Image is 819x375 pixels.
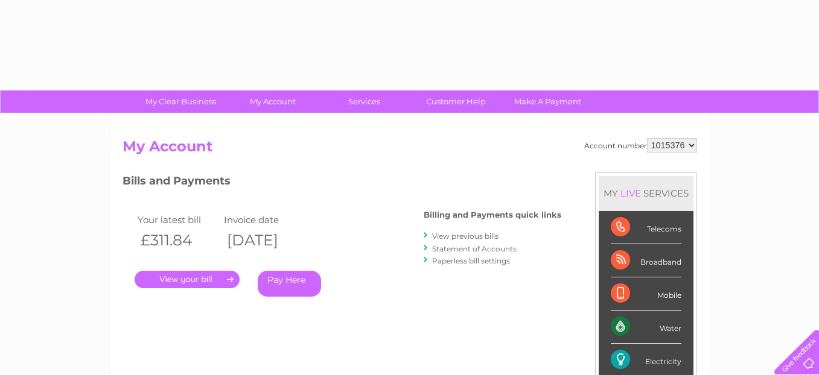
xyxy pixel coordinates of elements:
a: Statement of Accounts [432,244,517,253]
a: Paperless bill settings [432,256,510,265]
div: Account number [584,138,697,153]
a: My Account [223,90,322,113]
div: MY SERVICES [599,176,693,210]
div: Mobile [611,277,681,310]
a: My Clear Business [131,90,231,113]
td: Your latest bill [135,212,221,228]
h3: Bills and Payments [123,172,561,194]
h2: My Account [123,138,697,161]
a: . [135,271,240,288]
th: [DATE] [221,228,308,253]
a: View previous bills [432,232,499,241]
th: £311.84 [135,228,221,253]
a: Make A Payment [498,90,598,113]
div: Telecoms [611,211,681,244]
a: Pay Here [258,271,321,297]
h4: Billing and Payments quick links [424,210,561,219]
div: LIVE [618,187,643,199]
td: Invoice date [221,212,308,228]
div: Broadband [611,244,681,277]
a: Customer Help [406,90,506,113]
a: Services [314,90,414,113]
div: Water [611,310,681,344]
